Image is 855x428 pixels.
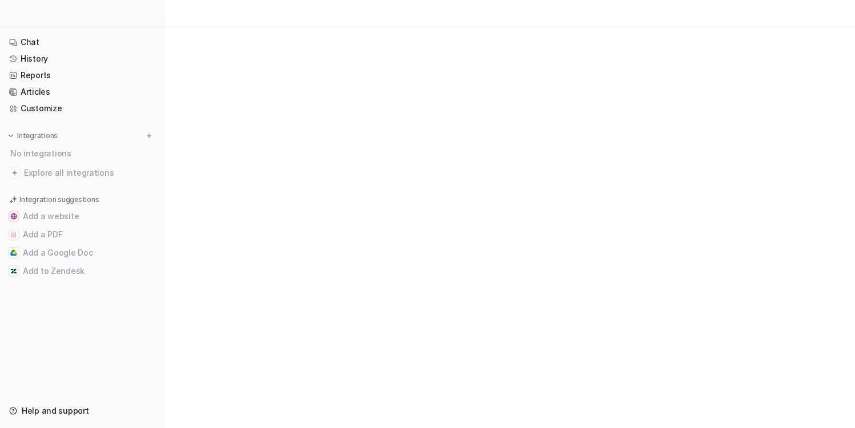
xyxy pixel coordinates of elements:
a: History [5,51,159,67]
img: Add a Google Doc [10,249,17,256]
button: Add a Google DocAdd a Google Doc [5,244,159,262]
p: Integrations [17,131,58,140]
a: Articles [5,84,159,100]
a: Customize [5,100,159,116]
img: Add a PDF [10,231,17,238]
button: Add a websiteAdd a website [5,207,159,225]
img: Add a website [10,213,17,220]
img: expand menu [7,132,15,140]
button: Integrations [5,130,61,142]
button: Add a PDFAdd a PDF [5,225,159,244]
div: No integrations [7,144,159,163]
img: explore all integrations [9,167,21,179]
img: Add to Zendesk [10,268,17,274]
img: menu_add.svg [145,132,153,140]
a: Explore all integrations [5,165,159,181]
p: Integration suggestions [19,195,99,205]
a: Help and support [5,403,159,419]
a: Chat [5,34,159,50]
a: Reports [5,67,159,83]
span: Explore all integrations [24,164,155,182]
button: Add to ZendeskAdd to Zendesk [5,262,159,280]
